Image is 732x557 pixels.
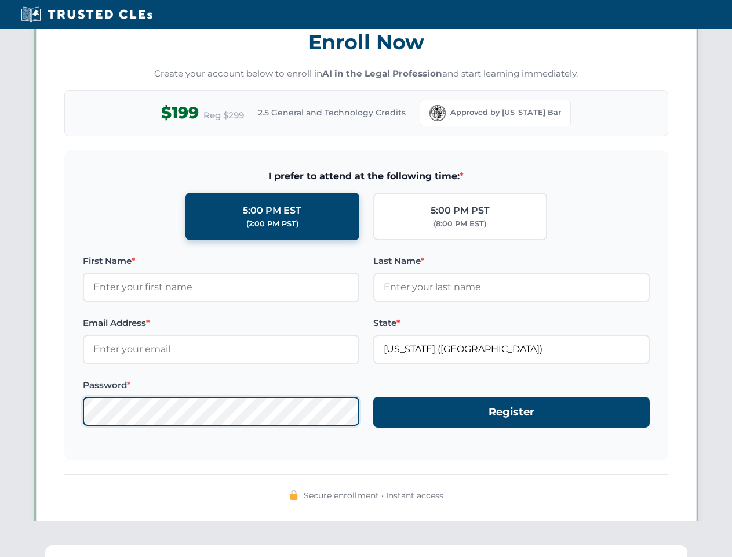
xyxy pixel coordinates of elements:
[203,108,244,122] span: Reg $299
[83,335,359,364] input: Enter your email
[243,203,301,218] div: 5:00 PM EST
[429,105,446,121] img: Florida Bar
[83,378,359,392] label: Password
[450,107,561,118] span: Approved by [US_STATE] Bar
[246,218,298,230] div: (2:00 PM PST)
[83,169,650,184] span: I prefer to attend at the following time:
[83,254,359,268] label: First Name
[258,106,406,119] span: 2.5 General and Technology Credits
[17,6,156,23] img: Trusted CLEs
[64,24,668,60] h3: Enroll Now
[373,254,650,268] label: Last Name
[83,316,359,330] label: Email Address
[64,67,668,81] p: Create your account below to enroll in and start learning immediately.
[289,490,298,500] img: 🔒
[373,273,650,302] input: Enter your last name
[304,489,443,502] span: Secure enrollment • Instant access
[373,335,650,364] input: Florida (FL)
[434,218,486,230] div: (8:00 PM EST)
[322,68,442,79] strong: AI in the Legal Profession
[83,273,359,302] input: Enter your first name
[161,100,199,126] span: $199
[373,316,650,330] label: State
[373,397,650,428] button: Register
[431,203,490,218] div: 5:00 PM PST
